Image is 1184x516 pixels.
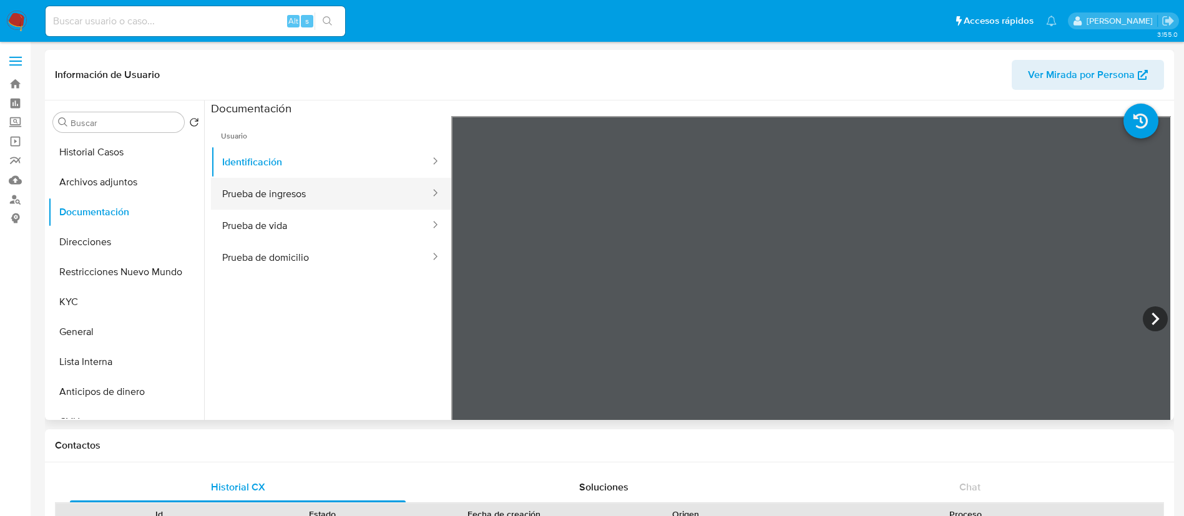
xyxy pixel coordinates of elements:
input: Buscar usuario o caso... [46,13,345,29]
button: Lista Interna [48,347,204,377]
button: Archivos adjuntos [48,167,204,197]
button: Documentación [48,197,204,227]
button: Historial Casos [48,137,204,167]
span: Chat [959,480,981,494]
button: CVU [48,407,204,437]
span: s [305,15,309,27]
button: Buscar [58,117,68,127]
button: Restricciones Nuevo Mundo [48,257,204,287]
span: Alt [288,15,298,27]
span: Ver Mirada por Persona [1028,60,1135,90]
span: Historial CX [211,480,265,494]
h1: Información de Usuario [55,69,160,81]
button: Direcciones [48,227,204,257]
span: Accesos rápidos [964,14,1034,27]
span: Soluciones [579,480,629,494]
button: General [48,317,204,347]
button: KYC [48,287,204,317]
input: Buscar [71,117,179,129]
h1: Contactos [55,439,1164,452]
button: Volver al orden por defecto [189,117,199,131]
button: search-icon [315,12,340,30]
a: Notificaciones [1046,16,1057,26]
p: nicolas.duclosson@mercadolibre.com [1087,15,1157,27]
a: Salir [1162,14,1175,27]
button: Anticipos de dinero [48,377,204,407]
button: Ver Mirada por Persona [1012,60,1164,90]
